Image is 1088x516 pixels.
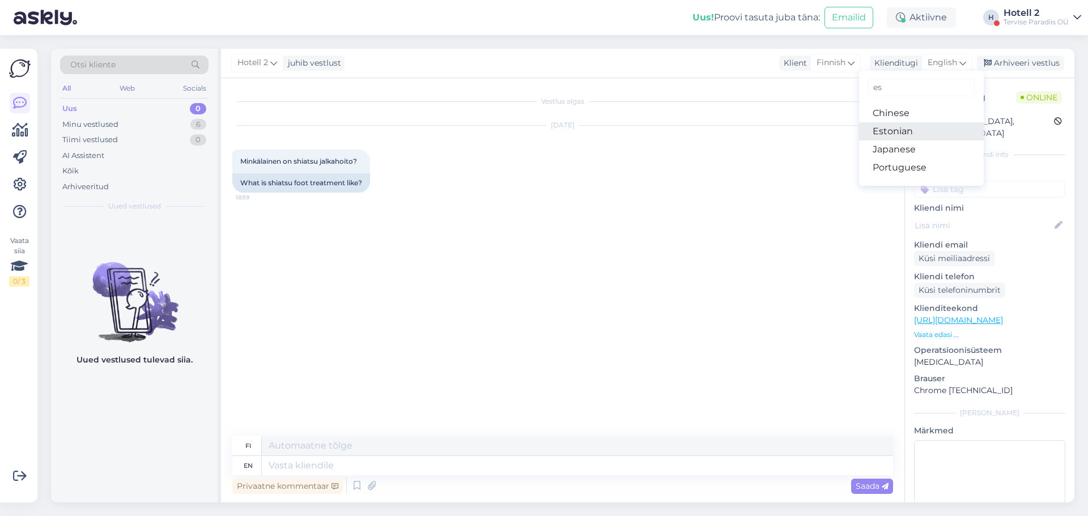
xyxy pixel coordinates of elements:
div: Küsi telefoninumbrit [914,283,1005,298]
span: English [928,57,957,69]
span: 18:59 [236,193,278,202]
p: Chrome [TECHNICAL_ID] [914,385,1065,396]
a: Japanese [859,140,984,159]
a: Portuguese [859,159,984,177]
div: Küsi meiliaadressi [914,251,994,266]
p: Uued vestlused tulevad siia. [76,354,193,366]
div: Aktiivne [887,7,956,28]
div: Vestlus algas [232,96,893,106]
div: Privaatne kommentaar [232,479,343,494]
span: Uued vestlused [108,201,161,211]
div: Proovi tasuta juba täna: [692,11,820,24]
div: Klienditugi [870,57,918,69]
div: en [244,456,253,475]
div: [PERSON_NAME] [914,408,1065,418]
div: Socials [181,81,209,96]
a: [URL][DOMAIN_NAME] [914,315,1003,325]
div: 0 [190,134,206,146]
div: fi [245,436,251,455]
div: Kõik [62,165,79,177]
input: Lisa nimi [915,219,1052,232]
p: Märkmed [914,425,1065,437]
p: Kliendi tag'id [914,167,1065,178]
a: Hotell 2Tervise Paradiis OÜ [1004,8,1081,27]
p: Klienditeekond [914,302,1065,314]
b: Uus! [692,12,714,23]
div: Klient [779,57,807,69]
span: Online [1016,91,1062,104]
div: Kliendi info [914,150,1065,160]
p: Kliendi nimi [914,202,1065,214]
div: AI Assistent [62,150,104,161]
div: juhib vestlust [283,57,341,69]
div: Minu vestlused [62,119,118,130]
div: H [983,10,999,25]
input: Lisa tag [914,181,1065,198]
input: Kirjuta, millist tag'i otsid [868,79,975,96]
p: Vaata edasi ... [914,330,1065,340]
div: What is shiatsu foot treatment like? [232,173,370,193]
a: Chinese [859,104,984,122]
div: 0 [190,103,206,114]
p: Operatsioonisüsteem [914,344,1065,356]
div: 6 [190,119,206,130]
img: Askly Logo [9,58,31,79]
div: Arhiveeri vestlus [977,56,1064,71]
div: Web [117,81,137,96]
div: Tervise Paradiis OÜ [1004,18,1069,27]
button: Emailid [824,7,873,28]
div: Vaata siia [9,236,29,287]
a: Estonian [859,122,984,140]
div: Hotell 2 [1004,8,1069,18]
p: Kliendi email [914,239,1065,251]
p: Brauser [914,373,1065,385]
span: Saada [856,481,889,491]
img: No chats [51,242,218,344]
p: Kliendi telefon [914,271,1065,283]
span: Otsi kliente [70,59,116,71]
div: Arhiveeritud [62,181,109,193]
div: [DATE] [232,120,893,130]
span: Minkälainen on shiatsu jalkahoito? [240,157,357,165]
div: 0 / 3 [9,276,29,287]
div: [GEOGRAPHIC_DATA], [GEOGRAPHIC_DATA] [917,116,1054,139]
div: Tiimi vestlused [62,134,118,146]
p: [MEDICAL_DATA] [914,356,1065,368]
span: Finnish [817,57,845,69]
span: Hotell 2 [237,57,268,69]
div: All [60,81,73,96]
div: Uus [62,103,77,114]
